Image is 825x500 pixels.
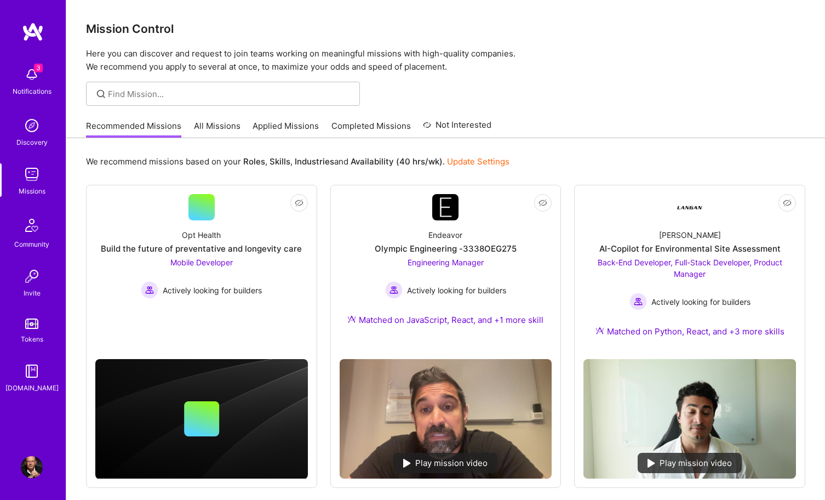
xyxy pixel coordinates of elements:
[295,156,334,167] b: Industries
[163,285,262,296] span: Actively looking for builders
[385,281,403,299] img: Actively looking for builders
[340,194,552,350] a: Company LogoEndeavorOlympic Engineering -3338OEG275Engineering Manager Actively looking for build...
[340,359,552,479] img: No Mission
[599,243,781,254] div: AI-Copilot for Environmental Site Assessment
[170,258,233,267] span: Mobile Developer
[347,315,356,323] img: Ateam Purple Icon
[423,118,491,138] a: Not Interested
[783,198,792,207] i: icon EyeClosed
[21,333,43,345] div: Tokens
[19,212,45,238] img: Community
[347,314,543,326] div: Matched on JavaScript, React, and +1 more skill
[25,319,38,329] img: tokens
[331,120,411,138] a: Completed Missions
[19,185,45,197] div: Missions
[101,243,302,254] div: Build the future of preventative and longevity care
[95,359,308,479] img: cover
[595,326,604,335] img: Ateam Purple Icon
[14,238,49,250] div: Community
[21,265,43,287] img: Invite
[86,22,805,36] h3: Mission Control
[95,88,107,100] i: icon SearchGrey
[86,47,805,73] p: Here you can discover and request to join teams working on meaningful missions with high-quality ...
[375,243,517,254] div: Olympic Engineering -3338OEG275
[13,86,51,97] div: Notifications
[141,281,158,299] img: Actively looking for builders
[583,194,796,350] a: Company Logo[PERSON_NAME]AI-Copilot for Environmental Site AssessmentBack-End Developer, Full-Sta...
[86,120,181,138] a: Recommended Missions
[403,459,411,468] img: play
[432,194,459,220] img: Company Logo
[638,453,742,473] div: Play mission video
[295,198,303,207] i: icon EyeClosed
[447,156,509,167] a: Update Settings
[21,163,43,185] img: teamwork
[86,156,509,167] p: We recommend missions based on your , , and .
[598,258,782,279] span: Back-End Developer, Full-Stack Developer, Product Manager
[407,285,506,296] span: Actively looking for builders
[408,258,484,267] span: Engineering Manager
[18,456,45,478] a: User Avatar
[583,359,796,479] img: No Mission
[5,382,59,394] div: [DOMAIN_NAME]
[595,326,784,337] div: Matched on Python, React, and +3 more skills
[194,120,240,138] a: All Missions
[629,293,647,310] img: Actively looking for builders
[21,360,43,382] img: guide book
[351,156,443,167] b: Availability (40 hrs/wk)
[253,120,319,138] a: Applied Missions
[22,22,44,42] img: logo
[21,64,43,86] img: bell
[677,194,703,220] img: Company Logo
[34,64,43,72] span: 3
[659,229,721,241] div: [PERSON_NAME]
[24,287,41,299] div: Invite
[243,156,265,167] b: Roles
[648,459,655,468] img: play
[95,194,308,332] a: Opt HealthBuild the future of preventative and longevity careMobile Developer Actively looking fo...
[393,453,497,473] div: Play mission video
[651,296,750,308] span: Actively looking for builders
[16,137,48,148] div: Discovery
[21,456,43,478] img: User Avatar
[538,198,547,207] i: icon EyeClosed
[270,156,290,167] b: Skills
[428,229,462,241] div: Endeavor
[182,229,221,241] div: Opt Health
[21,115,43,137] img: discovery
[108,88,352,100] input: Find Mission...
